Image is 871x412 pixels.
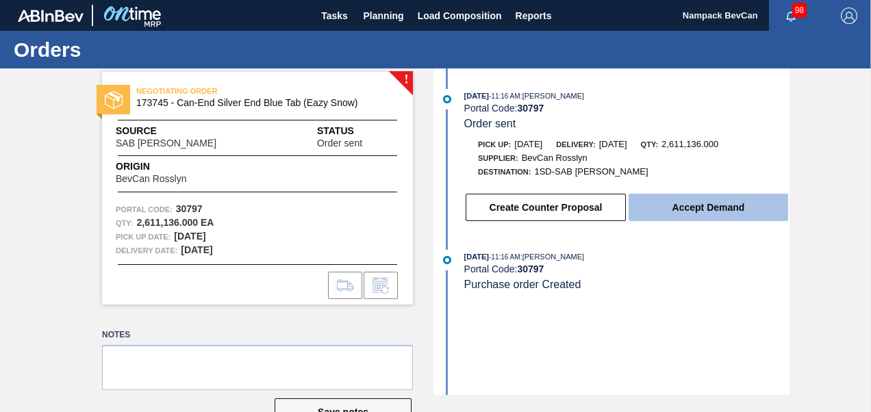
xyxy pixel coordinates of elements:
button: Notifications [769,6,813,25]
span: - 11:16 AM [489,92,520,100]
span: 1SD-SAB [PERSON_NAME] [534,166,648,177]
strong: 30797 [176,203,203,214]
strong: 30797 [517,103,544,114]
span: Supplier: [478,154,518,162]
strong: 30797 [517,263,544,274]
strong: [DATE] [181,244,212,255]
strong: [DATE] [174,231,205,242]
img: atual [443,95,451,103]
span: Origin [116,159,220,174]
span: [DATE] [464,253,489,261]
img: TNhmsLtSVTkK8tSr43FrP2fwEKptu5GPRR3wAAAABJRU5ErkJggg== [18,10,84,22]
span: SAB [PERSON_NAME] [116,138,216,149]
span: Delivery: [556,140,595,149]
img: status [105,91,123,109]
span: Reports [516,8,552,24]
span: Pick up Date: [116,230,171,244]
span: BevCan Rosslyn [116,174,187,184]
span: 173745 - Can-End Silver End Blue Tab (Eazy Snow) [136,98,385,108]
span: [DATE] [599,139,627,149]
strong: 2,611,136.000 EA [136,217,214,228]
span: Tasks [320,8,350,24]
div: Portal Code: [464,103,790,114]
span: BevCan Rosslyn [522,153,588,163]
span: Source [116,124,257,138]
span: Qty: [641,140,658,149]
span: [DATE] [514,139,542,149]
span: : [PERSON_NAME] [520,253,585,261]
span: 2,611,136.000 [661,139,718,149]
span: : [PERSON_NAME] [520,92,585,100]
img: Logout [841,8,857,24]
span: Portal Code: [116,203,173,216]
button: Create Counter Proposal [466,194,626,221]
span: Order sent [464,118,516,129]
span: Qty : [116,216,133,230]
span: Status [317,124,399,138]
h1: Orders [14,42,257,57]
label: Notes [102,325,413,345]
span: Pick up: [478,140,511,149]
div: Go to Load Composition [328,272,362,299]
button: Accept Demand [629,194,788,221]
span: Destination: [478,168,531,176]
div: Inform order change [364,272,398,299]
span: Delivery Date: [116,244,177,257]
span: [DATE] [464,92,489,100]
img: atual [443,256,451,264]
span: Load Composition [418,8,502,24]
span: 98 [792,3,807,18]
div: Portal Code: [464,263,790,274]
span: Purchase order Created [464,279,581,290]
span: Order sent [317,138,362,149]
span: - 11:16 AM [489,253,520,261]
span: NEGOTIATING ORDER [136,84,328,98]
span: Planning [364,8,404,24]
